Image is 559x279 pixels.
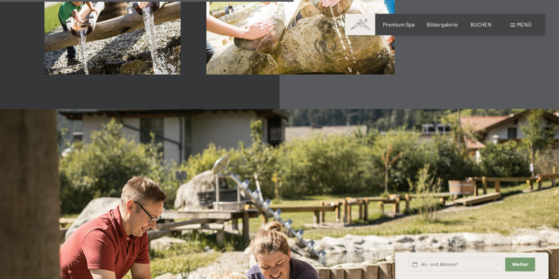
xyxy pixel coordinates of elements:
a: BUCHEN [470,21,491,28]
button: Weiter [505,258,535,272]
a: Bildergalerie [427,21,458,28]
span: Menü [517,21,531,28]
span: Weiter [512,261,528,268]
a: Premium Spa [383,21,415,28]
span: Schnellanfrage [395,245,425,250]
